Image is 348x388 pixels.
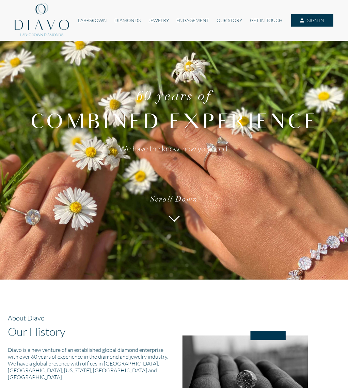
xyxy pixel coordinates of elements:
a: OUR STORY [213,14,246,27]
h3: Scroll Down [30,196,318,204]
h2: We have the know-how you need. [30,144,318,153]
a: GET IN TOUCH [246,14,286,27]
a: ENGAGEMENT [173,14,213,27]
a: SIGN IN [291,14,333,27]
h1: COMBINED EXPERIENCE [30,113,318,135]
h3: About Diavo [8,314,169,322]
a: DIAMONDS [111,14,144,27]
h2: 60 years of [30,90,318,105]
h1: Our History [8,325,169,338]
a: JEWELRY [144,14,172,27]
a: LAB-GROWN [74,14,111,27]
